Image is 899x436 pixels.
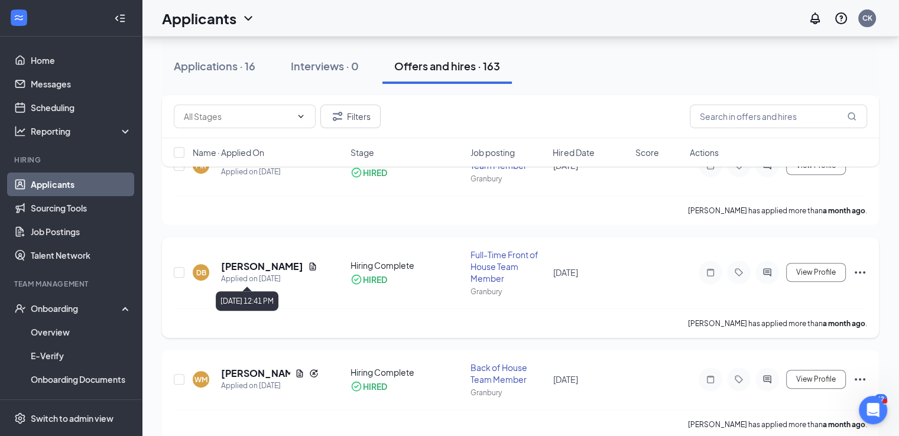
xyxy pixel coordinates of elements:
div: CK [862,13,872,23]
svg: Document [308,262,317,271]
div: Granbury [470,388,546,398]
iframe: Intercom live chat [859,396,887,424]
svg: Reapply [309,369,319,378]
svg: Analysis [14,125,26,137]
svg: Note [703,268,718,277]
svg: WorkstreamLogo [13,12,25,24]
svg: ChevronDown [296,112,306,121]
div: Hiring Complete [350,366,463,378]
svg: Filter [330,109,345,123]
svg: Collapse [114,12,126,24]
div: Switch to admin view [31,412,113,424]
button: Filter Filters [320,105,381,128]
svg: Ellipses [853,372,867,386]
span: Job posting [470,147,515,158]
button: View Profile [786,263,846,282]
svg: Tag [732,375,746,384]
b: a month ago [823,206,865,215]
h5: [PERSON_NAME] [221,367,290,380]
a: Home [31,48,132,72]
input: Search in offers and hires [690,105,867,128]
a: Messages [31,72,132,96]
span: Stage [350,147,374,158]
div: Team Management [14,279,129,289]
a: Overview [31,320,132,344]
svg: CheckmarkCircle [350,274,362,285]
span: Hired Date [553,147,594,158]
svg: Tag [732,268,746,277]
span: Actions [690,147,719,158]
svg: Document [295,369,304,378]
p: [PERSON_NAME] has applied more than . [688,318,867,328]
svg: ActiveChat [760,268,774,277]
span: [DATE] [553,267,578,278]
svg: ChevronDown [241,11,255,25]
h1: Applicants [162,8,236,28]
div: HIRED [363,380,387,392]
svg: Note [703,375,718,384]
div: DB [196,268,206,278]
a: Sourcing Tools [31,196,132,220]
h5: [PERSON_NAME] [221,260,303,273]
p: [PERSON_NAME] has applied more than . [688,419,867,430]
b: a month ago [823,420,865,429]
b: a month ago [823,319,865,328]
a: Talent Network [31,243,132,267]
span: View Profile [796,375,836,383]
div: WM [194,375,207,385]
div: Applied on [DATE] [221,380,319,392]
span: View Profile [796,268,836,276]
div: Applied on [DATE] [221,273,317,285]
div: Hiring Complete [350,259,463,271]
div: Granbury [470,174,546,184]
div: Granbury [470,287,546,297]
input: All Stages [184,110,291,123]
svg: Ellipses [853,265,867,279]
div: Back of House Team Member [470,362,546,385]
svg: UserCheck [14,302,26,314]
div: Applications · 16 [174,58,255,73]
div: Interviews · 0 [291,58,359,73]
p: [PERSON_NAME] has applied more than . [688,206,867,216]
a: Job Postings [31,220,132,243]
svg: CheckmarkCircle [350,380,362,392]
a: Applicants [31,173,132,196]
a: Scheduling [31,96,132,119]
div: Reporting [31,125,132,137]
span: [DATE] [553,374,578,385]
div: HIRED [363,274,387,285]
div: [DATE] 12:41 PM [216,291,278,311]
a: E-Verify [31,344,132,367]
svg: Notifications [808,11,822,25]
span: Score [635,147,659,158]
svg: Settings [14,412,26,424]
div: Hiring [14,155,129,165]
svg: ActiveChat [760,375,774,384]
div: 42 [874,394,887,404]
button: View Profile [786,370,846,389]
div: Onboarding [31,302,122,314]
svg: MagnifyingGlass [847,112,856,121]
span: Name · Applied On [193,147,264,158]
div: Full-Time Front of House Team Member [470,249,546,284]
a: Activity log [31,391,132,415]
a: Onboarding Documents [31,367,132,391]
div: Offers and hires · 163 [394,58,500,73]
svg: QuestionInfo [834,11,848,25]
